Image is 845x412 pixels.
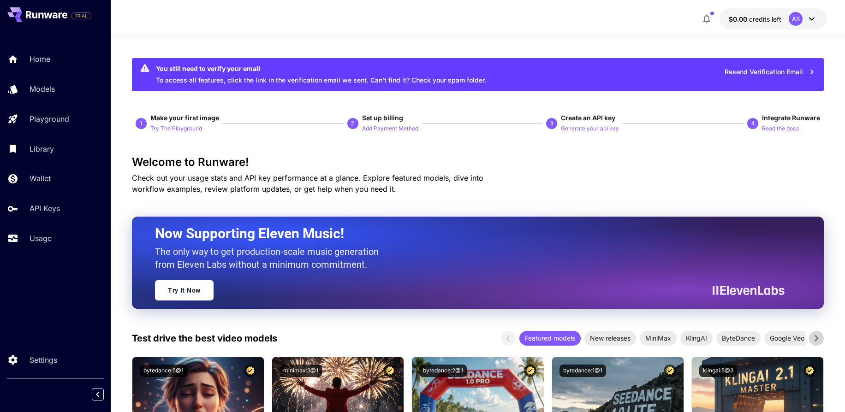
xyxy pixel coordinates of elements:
button: Try The Playground [150,123,202,134]
button: Add Payment Method [362,123,418,134]
div: Collapse sidebar [99,386,111,403]
button: bytedance:2@1 [419,365,467,377]
span: KlingAI [680,333,713,343]
p: Home [30,53,50,65]
span: Check out your usage stats and API key performance at a glance. Explore featured models, dive int... [132,173,483,194]
span: $0.00 [729,15,749,23]
button: Resend Verification Email [720,63,820,82]
span: Create an API key [561,114,615,122]
span: MiniMax [640,333,677,343]
p: API Keys [30,203,60,214]
p: 2 [351,119,354,128]
button: minimax:3@1 [280,365,322,377]
div: You still need to verify your email [156,64,486,73]
button: klingai:5@3 [699,365,737,377]
p: Library [30,143,54,154]
div: New releases [584,331,636,346]
p: The only way to get production-scale music generation from Eleven Labs without a minimum commitment. [155,245,386,271]
div: Google Veo [764,331,810,346]
span: New releases [584,333,636,343]
span: TRIAL [71,12,91,19]
p: Usage [30,233,52,244]
span: Make your first image [150,114,219,122]
span: Set up billing [362,114,403,122]
a: Try It Now [155,280,214,300]
button: Certified Model – Vetted for best performance and includes a commercial license. [384,365,396,377]
button: Certified Model – Vetted for best performance and includes a commercial license. [244,365,256,377]
button: Generate your api key [561,123,619,134]
button: Certified Model – Vetted for best performance and includes a commercial license. [664,365,676,377]
div: To access all features, click the link in the verification email we sent. Can’t find it? Check yo... [156,61,486,88]
p: 3 [550,119,553,128]
div: KlingAI [680,331,713,346]
button: bytedance:5@1 [140,365,187,377]
p: Generate your api key [561,124,619,133]
div: MiniMax [640,331,677,346]
div: $0.00 [729,14,781,24]
span: ByteDance [716,333,761,343]
button: Collapse sidebar [92,388,104,400]
span: Add your payment card to enable full platform functionality. [71,10,91,21]
p: Test drive the best video models [132,331,277,345]
p: 1 [140,119,143,128]
span: Google Veo [764,333,810,343]
p: 4 [751,119,755,128]
span: Featured models [519,333,581,343]
div: ByteDance [716,331,761,346]
p: Settings [30,354,57,365]
p: Try The Playground [150,124,202,133]
button: Certified Model – Vetted for best performance and includes a commercial license. [524,365,536,377]
button: bytedance:1@1 [559,365,606,377]
button: $0.00AS [720,8,827,29]
div: AS [789,12,803,26]
h3: Welcome to Runware! [132,156,824,169]
h2: Now Supporting Eleven Music! [155,225,778,242]
p: Wallet [30,173,51,184]
span: credits left [749,15,781,23]
p: Read the docs [762,124,799,133]
p: Add Payment Method [362,124,418,133]
button: Read the docs [762,123,799,134]
p: Playground [30,113,69,124]
p: Models [30,83,55,94]
div: Featured models [519,331,581,346]
button: Certified Model – Vetted for best performance and includes a commercial license. [803,365,816,377]
span: Integrate Runware [762,114,820,122]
